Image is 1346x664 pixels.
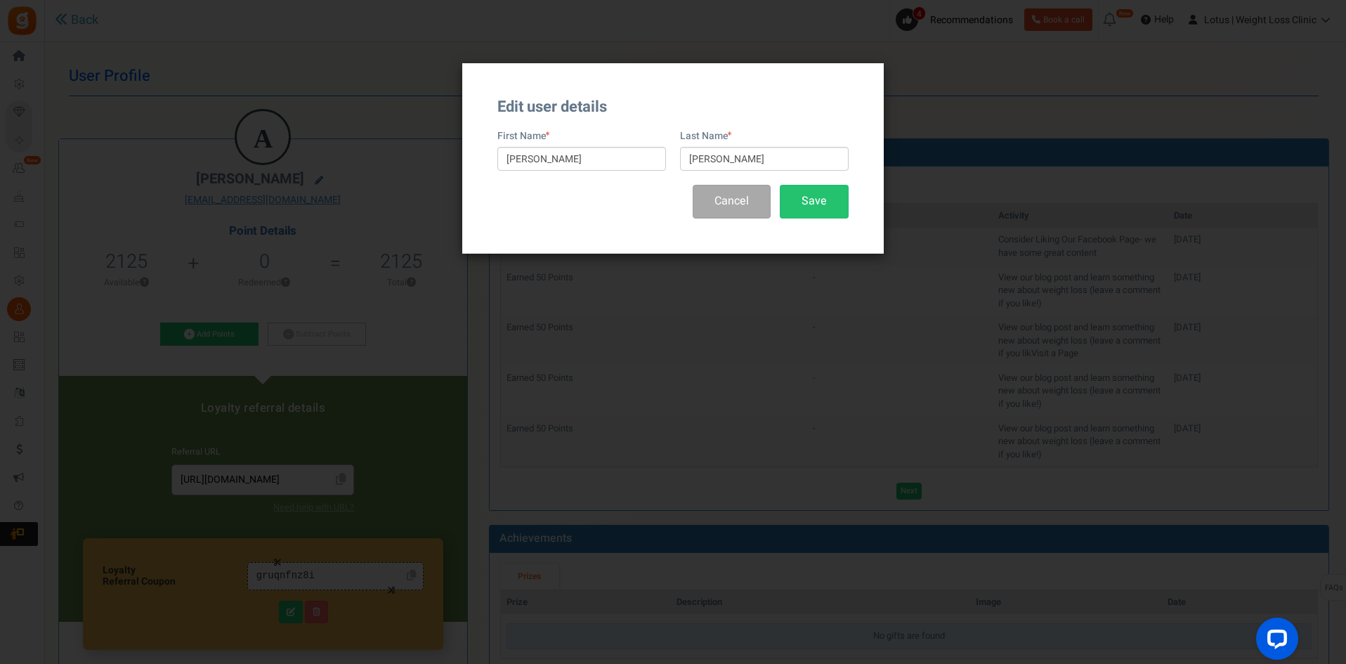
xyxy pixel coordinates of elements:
[693,185,771,218] button: Cancel
[780,185,849,218] button: Save
[497,129,546,143] label: First Name
[497,98,849,115] h3: Edit user details
[680,129,728,143] label: Last Name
